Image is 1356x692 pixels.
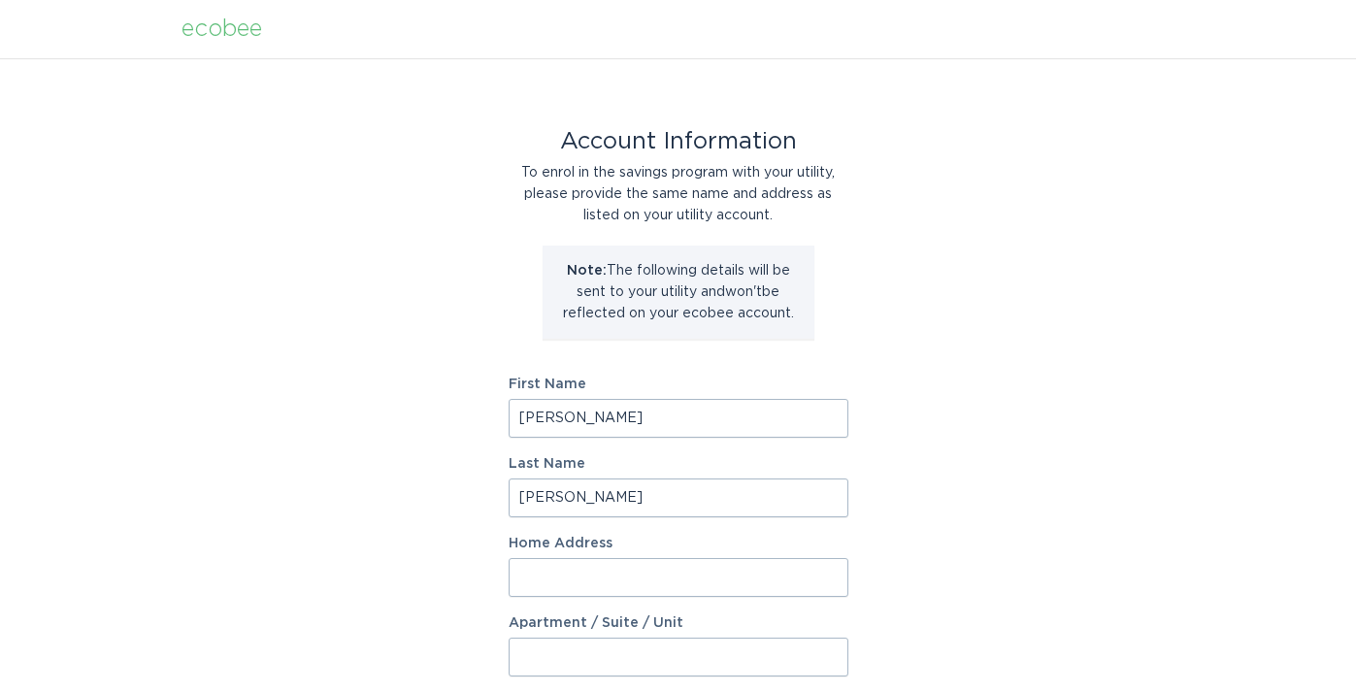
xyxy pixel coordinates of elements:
[509,162,848,226] div: To enrol in the savings program with your utility, please provide the same name and address as li...
[509,378,848,391] label: First Name
[567,264,607,278] strong: Note:
[557,260,800,324] p: The following details will be sent to your utility and won't be reflected on your ecobee account.
[509,131,848,152] div: Account Information
[509,457,848,471] label: Last Name
[509,616,848,630] label: Apartment / Suite / Unit
[182,18,262,40] div: ecobee
[509,537,848,550] label: Home Address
